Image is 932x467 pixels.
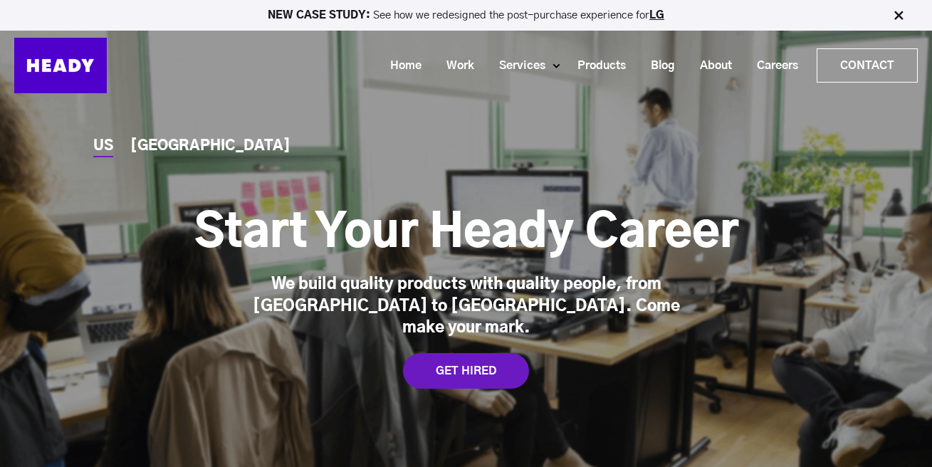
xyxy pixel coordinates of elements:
a: Services [481,53,553,79]
a: Blog [633,53,682,79]
a: Careers [739,53,805,79]
div: We build quality products with quality people, from [GEOGRAPHIC_DATA] to [GEOGRAPHIC_DATA]. Come ... [246,273,687,339]
img: Heady_Logo_Web-01 (1) [14,38,107,93]
a: About [682,53,739,79]
a: LG [649,10,664,21]
strong: NEW CASE STUDY: [268,10,373,21]
div: Navigation Menu [121,48,918,83]
a: Contact [817,49,917,82]
p: See how we redesigned the post-purchase experience for [6,10,926,21]
a: Home [372,53,429,79]
a: GET HIRED [403,353,529,389]
a: Work [429,53,481,79]
a: US [93,139,113,154]
a: Products [560,53,633,79]
img: Close Bar [891,9,906,23]
h1: Start Your Heady Career [194,205,738,262]
a: [GEOGRAPHIC_DATA] [130,139,290,154]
